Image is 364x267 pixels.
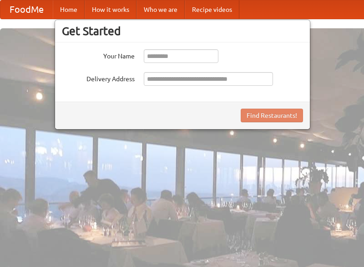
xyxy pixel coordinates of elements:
a: FoodMe [0,0,53,19]
button: Find Restaurants! [241,109,303,122]
a: Home [53,0,85,19]
a: Recipe videos [185,0,239,19]
label: Your Name [62,49,135,61]
h3: Get Started [62,24,303,38]
a: How it works [85,0,136,19]
label: Delivery Address [62,72,135,84]
a: Who we are [136,0,185,19]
